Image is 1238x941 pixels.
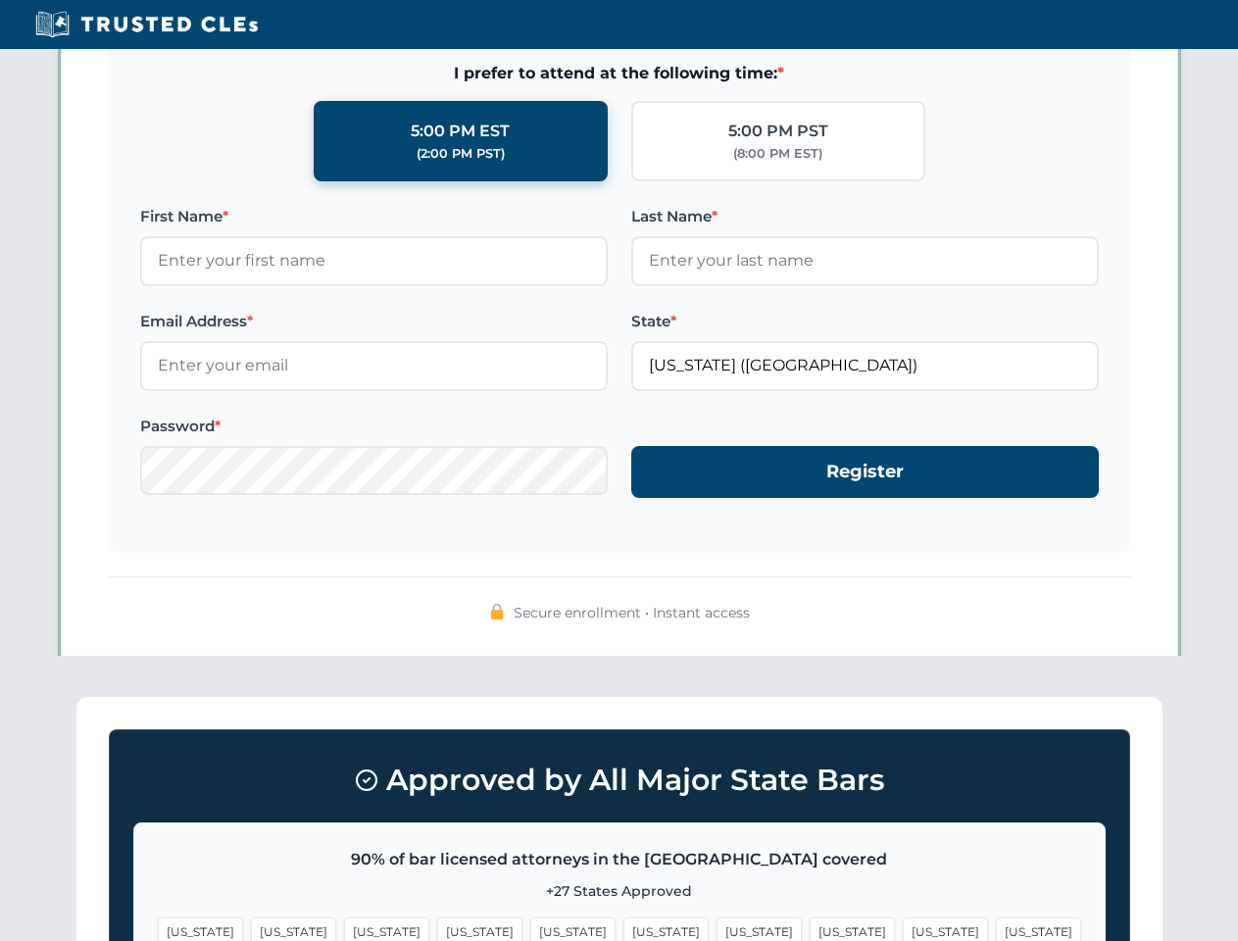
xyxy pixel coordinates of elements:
[158,847,1081,872] p: 90% of bar licensed attorneys in the [GEOGRAPHIC_DATA] covered
[631,310,1099,333] label: State
[631,341,1099,390] input: Florida (FL)
[140,415,608,438] label: Password
[631,205,1099,228] label: Last Name
[417,144,505,164] div: (2:00 PM PST)
[411,119,510,144] div: 5:00 PM EST
[631,236,1099,285] input: Enter your last name
[140,310,608,333] label: Email Address
[514,602,750,623] span: Secure enrollment • Instant access
[133,754,1106,807] h3: Approved by All Major State Bars
[489,604,505,619] img: 🔒
[140,341,608,390] input: Enter your email
[140,61,1099,86] span: I prefer to attend at the following time:
[631,446,1099,498] button: Register
[733,144,822,164] div: (8:00 PM EST)
[728,119,828,144] div: 5:00 PM PST
[29,10,264,39] img: Trusted CLEs
[140,205,608,228] label: First Name
[140,236,608,285] input: Enter your first name
[158,880,1081,902] p: +27 States Approved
